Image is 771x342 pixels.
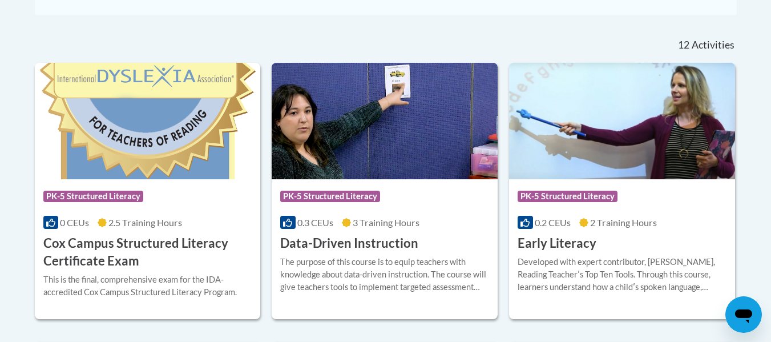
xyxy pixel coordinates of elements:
img: Course Logo [509,63,735,179]
div: This is the final, comprehensive exam for the IDA-accredited Cox Campus Structured Literacy Program. [43,273,252,299]
a: Course LogoPK-5 Structured Literacy0.3 CEUs3 Training Hours Data-Driven InstructionThe purpose of... [272,63,498,319]
span: 0.2 CEUs [535,217,571,228]
a: Course LogoPK-5 Structured Literacy0 CEUs2.5 Training Hours Cox Campus Structured Literacy Certif... [35,63,261,319]
h3: Data-Driven Instruction [280,235,418,252]
a: Course LogoPK-5 Structured Literacy0.2 CEUs2 Training Hours Early LiteracyDeveloped with expert c... [509,63,735,319]
span: 2 Training Hours [590,217,657,228]
iframe: Button to launch messaging window, conversation in progress [725,296,762,333]
h3: Cox Campus Structured Literacy Certificate Exam [43,235,252,270]
span: 12 [678,39,689,51]
span: 2.5 Training Hours [108,217,182,228]
span: 3 Training Hours [353,217,419,228]
span: Activities [692,39,734,51]
h3: Early Literacy [518,235,596,252]
img: Course Logo [35,63,261,179]
img: Course Logo [272,63,498,179]
span: PK-5 Structured Literacy [43,191,143,202]
span: PK-5 Structured Literacy [518,191,617,202]
span: 0.3 CEUs [297,217,333,228]
span: PK-5 Structured Literacy [280,191,380,202]
span: 0 CEUs [60,217,89,228]
div: Developed with expert contributor, [PERSON_NAME], Reading Teacherʹs Top Ten Tools. Through this c... [518,256,726,293]
div: The purpose of this course is to equip teachers with knowledge about data-driven instruction. The... [280,256,489,293]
